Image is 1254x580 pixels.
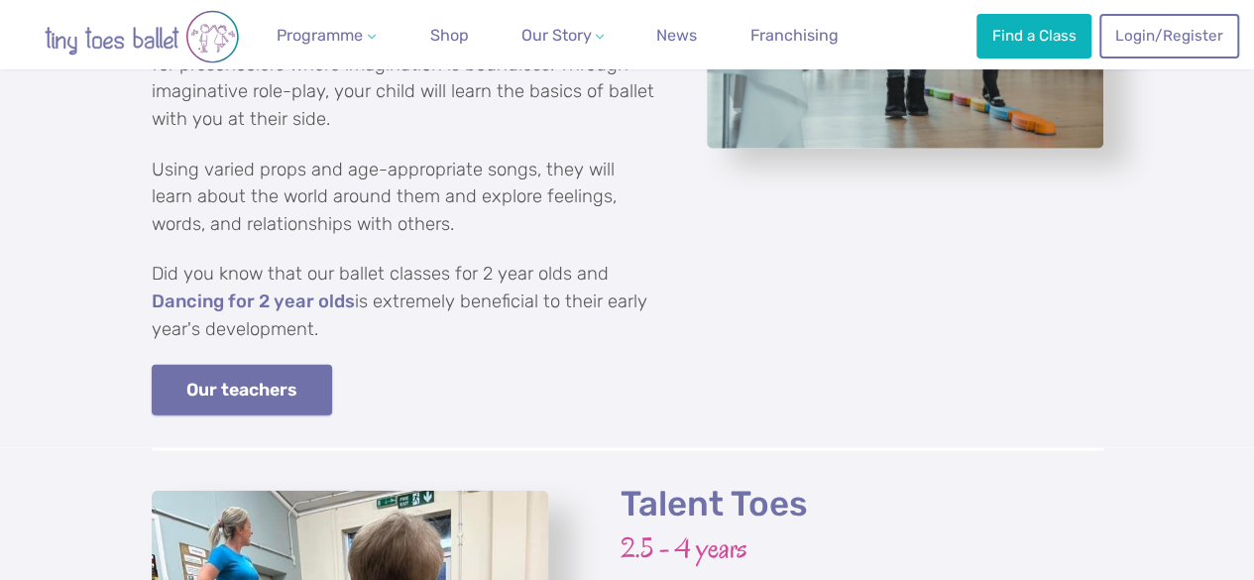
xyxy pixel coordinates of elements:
[513,16,612,56] a: Our Story
[742,16,847,56] a: Franchising
[152,24,657,133] p: Your little one will enter our magical-themed dancing classes for preschoolers where imagination ...
[152,292,355,312] a: Dancing for 2 year olds
[152,157,657,239] p: Using varied props and age-appropriate songs, they will learn about the world around them and exp...
[656,26,697,45] span: News
[1099,14,1238,58] a: Login/Register
[648,16,705,56] a: News
[269,16,384,56] a: Programme
[621,483,1103,526] h2: Talent Toes
[152,365,333,415] a: Our teachers
[750,26,839,45] span: Franchising
[621,530,1103,567] h3: 2.5 - 4 years
[520,26,591,45] span: Our Story
[23,10,261,63] img: tiny toes ballet
[430,26,469,45] span: Shop
[277,26,363,45] span: Programme
[422,16,477,56] a: Shop
[976,14,1091,58] a: Find a Class
[152,261,657,343] p: Did you know that our ballet classes for 2 year olds and is extremely beneficial to their early y...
